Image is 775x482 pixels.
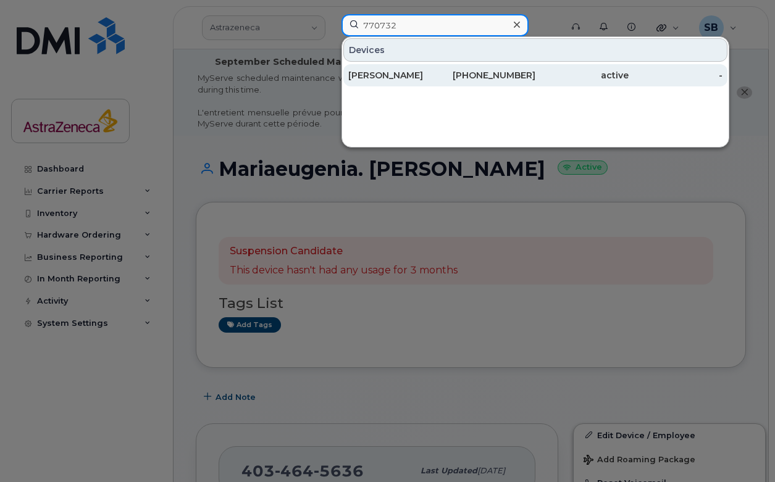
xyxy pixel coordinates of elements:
[442,69,535,81] div: [PHONE_NUMBER]
[343,38,727,62] div: Devices
[629,69,722,81] div: -
[348,69,442,81] div: [PERSON_NAME]
[535,69,629,81] div: active
[343,64,727,86] a: [PERSON_NAME][PHONE_NUMBER]active-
